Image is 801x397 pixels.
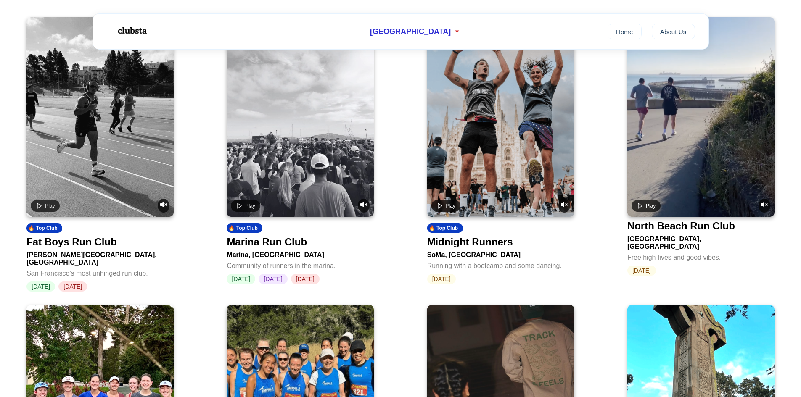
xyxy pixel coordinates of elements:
button: Unmute video [558,199,570,213]
div: Midnight Runners [427,236,513,248]
span: Play [245,203,255,209]
button: Unmute video [759,199,770,213]
span: [DATE] [26,281,55,292]
div: Running with a bootcamp and some dancing. [427,259,574,270]
div: 🔥 Top Club [26,223,62,233]
a: Play videoUnmute video🔥 Top ClubMarina Run ClubMarina, [GEOGRAPHIC_DATA]Community of runners in t... [227,17,374,284]
div: Fat Boys Run Club [26,236,117,248]
a: Play videoUnmute video🔥 Top ClubMidnight RunnersSoMa, [GEOGRAPHIC_DATA]Running with a bootcamp an... [427,17,574,284]
div: Community of runners in the marina. [227,259,374,270]
span: [DATE] [291,274,320,284]
span: Play [646,203,656,209]
div: San Francisco's most unhinged run club. [26,266,174,277]
div: Marina, [GEOGRAPHIC_DATA] [227,248,374,259]
span: [GEOGRAPHIC_DATA] [370,27,451,36]
div: SoMa, [GEOGRAPHIC_DATA] [427,248,574,259]
div: [PERSON_NAME][GEOGRAPHIC_DATA], [GEOGRAPHIC_DATA] [26,248,174,266]
span: [DATE] [427,274,456,284]
a: Play videoUnmute videoNorth Beach Run Club[GEOGRAPHIC_DATA], [GEOGRAPHIC_DATA]Free high fives and... [627,17,775,276]
a: Play videoUnmute video🔥 Top ClubFat Boys Run Club[PERSON_NAME][GEOGRAPHIC_DATA], [GEOGRAPHIC_DATA... [26,17,174,292]
span: Play [446,203,455,209]
button: Play video [431,200,460,212]
div: [GEOGRAPHIC_DATA], [GEOGRAPHIC_DATA] [627,232,775,250]
span: Play [45,203,55,209]
span: [DATE] [58,281,87,292]
a: Home [608,24,642,39]
button: Play video [632,200,661,212]
button: Unmute video [158,199,169,213]
span: [DATE] [227,274,255,284]
span: [DATE] [627,266,656,276]
div: Free high fives and good vibes. [627,250,775,261]
a: About Us [652,24,695,39]
button: Unmute video [358,199,370,213]
div: North Beach Run Club [627,220,735,232]
button: Play video [231,200,260,212]
img: Logo [106,20,157,41]
div: 🔥 Top Club [427,223,463,233]
div: 🔥 Top Club [227,223,262,233]
div: Marina Run Club [227,236,307,248]
span: [DATE] [259,274,287,284]
button: Play video [31,200,60,212]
